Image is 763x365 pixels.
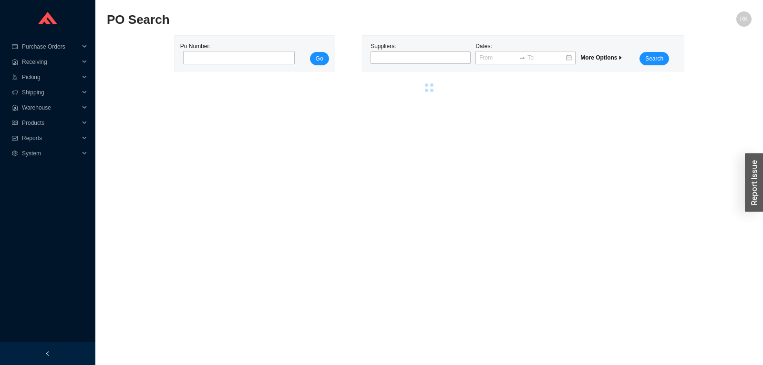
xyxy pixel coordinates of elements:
[22,85,79,100] span: Shipping
[310,52,329,65] button: Go
[180,41,292,65] div: Po Number:
[11,44,18,50] span: credit-card
[22,115,79,131] span: Products
[527,53,565,62] input: To
[22,100,79,115] span: Warehouse
[107,11,590,28] h2: PO Search
[645,54,663,63] span: Search
[368,41,473,65] div: Suppliers:
[519,54,526,61] span: to
[22,54,79,70] span: Receiving
[479,53,517,62] input: From
[45,351,51,356] span: left
[519,54,526,61] span: swap-right
[22,70,79,85] span: Picking
[316,54,323,63] span: Go
[22,39,79,54] span: Purchase Orders
[473,41,578,65] div: Dates:
[11,135,18,141] span: fund
[639,52,669,65] button: Search
[580,54,623,61] span: More Options
[740,11,748,27] span: RK
[22,146,79,161] span: System
[11,120,18,126] span: read
[22,131,79,146] span: Reports
[11,151,18,156] span: setting
[618,55,623,61] span: caret-right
